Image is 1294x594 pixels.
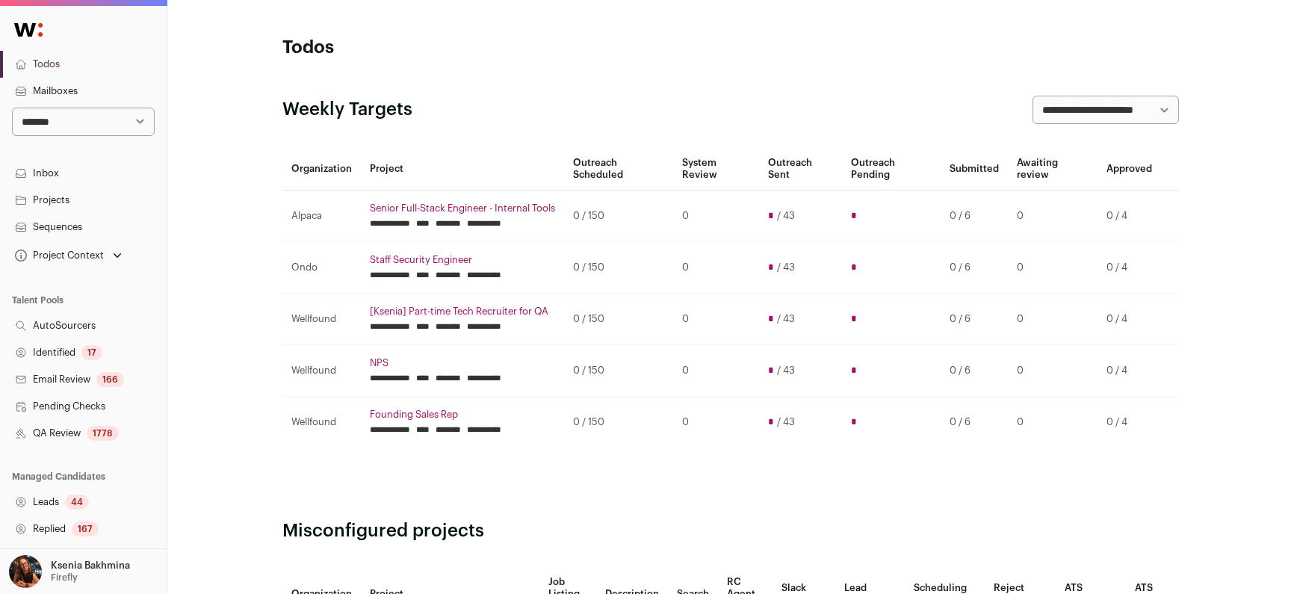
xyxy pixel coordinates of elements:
[1008,148,1098,191] th: Awaiting review
[282,191,361,242] td: Alpaca
[1098,242,1161,294] td: 0 / 4
[759,148,842,191] th: Outreach Sent
[1008,191,1098,242] td: 0
[282,397,361,448] td: Wellfound
[564,191,673,242] td: 0 / 150
[1098,294,1161,345] td: 0 / 4
[564,345,673,397] td: 0 / 150
[65,495,89,510] div: 44
[96,372,124,387] div: 166
[51,560,130,572] p: Ksenia Bakhmina
[1008,294,1098,345] td: 0
[941,242,1008,294] td: 0 / 6
[1098,148,1161,191] th: Approved
[282,294,361,345] td: Wellfound
[282,148,361,191] th: Organization
[1098,397,1161,448] td: 0 / 4
[673,294,759,345] td: 0
[12,245,125,266] button: Open dropdown
[9,555,42,588] img: 13968079-medium_jpg
[1008,397,1098,448] td: 0
[842,148,941,191] th: Outreach Pending
[1098,191,1161,242] td: 0 / 4
[673,148,759,191] th: System Review
[282,242,361,294] td: Ondo
[1008,242,1098,294] td: 0
[87,426,119,441] div: 1778
[941,345,1008,397] td: 0 / 6
[941,294,1008,345] td: 0 / 6
[282,345,361,397] td: Wellfound
[941,397,1008,448] td: 0 / 6
[1098,345,1161,397] td: 0 / 4
[777,365,795,377] span: / 43
[777,313,795,325] span: / 43
[673,242,759,294] td: 0
[370,254,555,266] a: Staff Security Engineer
[777,262,795,273] span: / 43
[72,522,99,536] div: 167
[564,242,673,294] td: 0 / 150
[564,294,673,345] td: 0 / 150
[361,148,564,191] th: Project
[12,250,104,262] div: Project Context
[370,202,555,214] a: Senior Full-Stack Engineer - Internal Tools
[81,345,102,360] div: 17
[51,572,78,584] p: Firefly
[941,148,1008,191] th: Submitted
[564,148,673,191] th: Outreach Scheduled
[370,409,555,421] a: Founding Sales Rep
[673,345,759,397] td: 0
[673,397,759,448] td: 0
[1008,345,1098,397] td: 0
[6,15,51,45] img: Wellfound
[282,36,581,60] h1: Todos
[370,306,555,318] a: [Ksenia] Part-time Tech Recruiter for QA
[941,191,1008,242] td: 0 / 6
[6,555,133,588] button: Open dropdown
[370,357,555,369] a: NPS
[282,519,1179,543] h2: Misconfigured projects
[564,397,673,448] td: 0 / 150
[777,416,795,428] span: / 43
[673,191,759,242] td: 0
[282,98,412,122] h2: Weekly Targets
[777,210,795,222] span: / 43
